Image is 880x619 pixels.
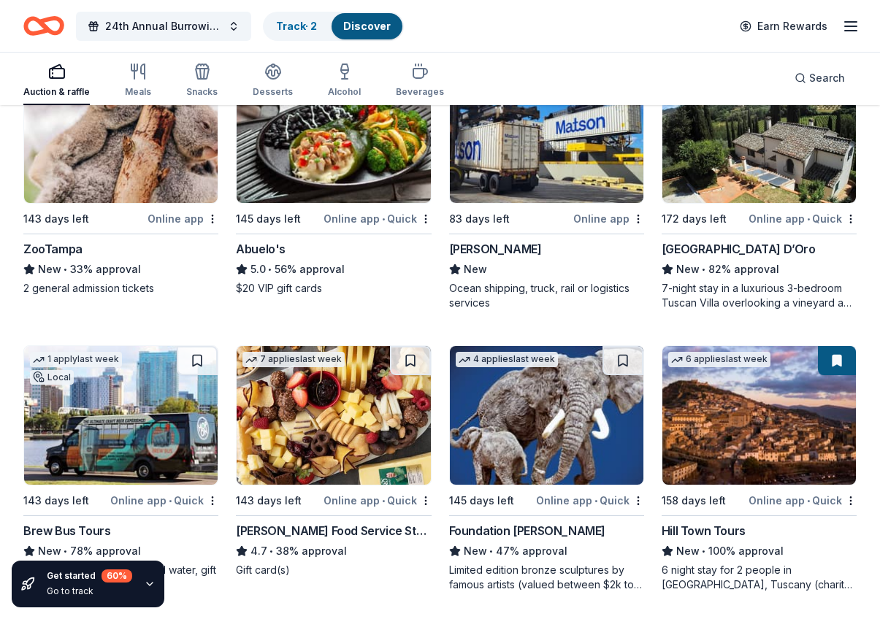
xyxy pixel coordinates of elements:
[38,542,61,560] span: New
[783,64,857,93] button: Search
[464,261,487,278] span: New
[662,64,857,310] a: Image for Villa Sogni D’Oro6 applieslast week172 days leftOnline app•Quick[GEOGRAPHIC_DATA] D’Oro...
[76,12,251,41] button: 24th Annual Burrowing Owl Festival and on-line auction
[236,240,286,258] div: Abuelo's
[324,209,432,228] div: Online app Quick
[23,57,90,105] button: Auction & raffle
[253,86,293,98] div: Desserts
[110,491,218,510] div: Online app Quick
[263,12,404,41] button: Track· 2Discover
[662,492,726,510] div: 158 days left
[662,522,746,539] div: Hill Town Tours
[269,264,272,275] span: •
[23,64,218,296] a: Image for ZooTampaLocal143 days leftOnline appZooTampaNew•33% approval2 general admission tickets
[749,491,857,510] div: Online app Quick
[186,86,218,98] div: Snacks
[30,352,122,367] div: 1 apply last week
[536,491,644,510] div: Online app Quick
[236,261,431,278] div: 56% approval
[573,209,644,228] div: Online app
[23,9,64,43] a: Home
[30,370,74,385] div: Local
[662,346,856,485] img: Image for Hill Town Tours
[456,352,558,367] div: 4 applies last week
[702,264,705,275] span: •
[23,522,110,539] div: Brew Bus Tours
[186,57,218,105] button: Snacks
[343,20,391,32] a: Discover
[449,281,644,310] div: Ocean shipping, truck, rail or logistics services
[702,545,705,557] span: •
[731,13,836,39] a: Earn Rewards
[270,545,274,557] span: •
[662,210,727,228] div: 172 days left
[807,495,810,507] span: •
[328,86,361,98] div: Alcohol
[328,57,361,105] button: Alcohol
[236,492,302,510] div: 143 days left
[662,345,857,592] a: Image for Hill Town Tours 6 applieslast week158 days leftOnline app•QuickHill Town ToursNew•100% ...
[807,213,810,225] span: •
[242,352,345,367] div: 7 applies last week
[676,542,700,560] span: New
[250,542,267,560] span: 4.7
[23,345,218,592] a: Image for Brew Bus Tours1 applylast weekLocal143 days leftOnline app•QuickBrew Bus ToursNew•78% a...
[236,522,431,539] div: [PERSON_NAME] Food Service Store
[23,86,90,98] div: Auction & raffle
[449,64,644,310] a: Image for Matson83 days leftOnline app[PERSON_NAME]NewOcean shipping, truck, rail or logistics se...
[236,542,431,560] div: 38% approval
[449,563,644,592] div: Limited edition bronze sculptures by famous artists (valued between $2k to $7k; proceeds will spl...
[449,492,514,510] div: 145 days left
[662,563,857,592] div: 6 night stay for 2 people in [GEOGRAPHIC_DATA], Tuscany (charity rate is $1380; retails at $2200;...
[64,264,67,275] span: •
[464,542,487,560] span: New
[23,210,89,228] div: 143 days left
[449,542,644,560] div: 47% approval
[23,492,89,510] div: 143 days left
[236,281,431,296] div: $20 VIP gift cards
[64,545,67,557] span: •
[449,210,510,228] div: 83 days left
[676,261,700,278] span: New
[23,240,83,258] div: ZooTampa
[276,20,317,32] a: Track· 2
[236,64,431,296] a: Image for Abuelo's Top rated3 applieslast week145 days leftOnline app•QuickAbuelo's5.0•56% approv...
[102,569,132,583] div: 60 %
[668,352,770,367] div: 6 applies last week
[449,345,644,592] a: Image for Foundation Michelangelo4 applieslast week145 days leftOnline app•QuickFoundation [PERSO...
[489,545,493,557] span: •
[253,57,293,105] button: Desserts
[24,346,218,485] img: Image for Brew Bus Tours
[23,281,218,296] div: 2 general admission tickets
[450,346,643,485] img: Image for Foundation Michelangelo
[38,261,61,278] span: New
[23,261,218,278] div: 33% approval
[396,86,444,98] div: Beverages
[169,495,172,507] span: •
[662,240,816,258] div: [GEOGRAPHIC_DATA] D’Oro
[662,281,857,310] div: 7-night stay in a luxurious 3-bedroom Tuscan Villa overlooking a vineyard and the ancient walled ...
[449,522,605,539] div: Foundation [PERSON_NAME]
[809,69,845,87] span: Search
[662,542,857,560] div: 100% approval
[23,542,218,560] div: 78% approval
[749,209,857,228] div: Online app Quick
[148,209,218,228] div: Online app
[47,569,132,583] div: Get started
[382,213,385,225] span: •
[236,210,301,228] div: 145 days left
[382,495,385,507] span: •
[449,240,542,258] div: [PERSON_NAME]
[662,64,856,203] img: Image for Villa Sogni D’Oro
[125,86,151,98] div: Meals
[237,64,430,203] img: Image for Abuelo's
[24,64,218,203] img: Image for ZooTampa
[450,64,643,203] img: Image for Matson
[237,346,430,485] img: Image for Gordon Food Service Store
[396,57,444,105] button: Beverages
[236,563,431,577] div: Gift card(s)
[125,57,151,105] button: Meals
[324,491,432,510] div: Online app Quick
[250,261,266,278] span: 5.0
[594,495,597,507] span: •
